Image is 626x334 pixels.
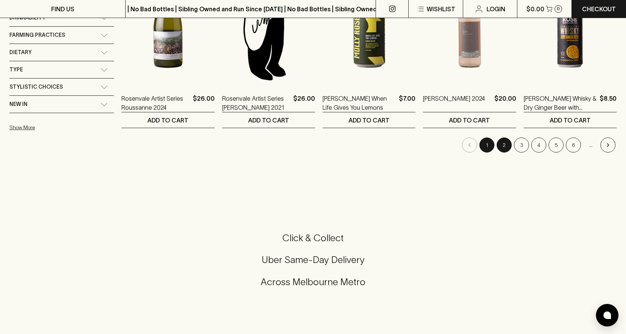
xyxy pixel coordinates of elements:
p: Login [487,5,505,14]
img: bubble-icon [603,311,611,319]
p: Wishlist [427,5,455,14]
a: [PERSON_NAME] 2024 [423,94,485,112]
span: Stylistic Choices [9,82,63,92]
div: Call to action block [9,202,617,328]
button: ADD TO CART [222,112,315,128]
p: ADD TO CART [550,116,591,125]
a: Rosenvale Artist Series Roussanne 2024 [121,94,189,112]
div: Stylistic Choices [9,79,114,95]
h5: Across Melbourne Metro [9,276,617,288]
div: Type [9,61,114,78]
p: $26.00 [193,94,215,112]
button: ADD TO CART [323,112,415,128]
a: Rosenvale Artist Series [PERSON_NAME] 2021 [222,94,290,112]
div: … [583,138,598,153]
span: New In [9,100,27,109]
div: Dietary [9,44,114,61]
span: Type [9,65,23,74]
button: Go to next page [600,138,615,153]
button: Go to page 2 [497,138,512,153]
button: Go to page 4 [531,138,546,153]
a: [PERSON_NAME] Whisky & Dry Ginger Beer with Finger Lime 330ml [524,94,597,112]
p: FIND US [51,5,74,14]
button: Go to page 6 [566,138,581,153]
p: ADD TO CART [147,116,188,125]
button: Go to page 5 [549,138,564,153]
p: 0 [557,7,560,11]
button: page 1 [479,138,494,153]
button: Show More [9,120,108,135]
span: Dietary [9,48,32,57]
div: Farming Practices [9,27,114,44]
p: Checkout [582,5,616,14]
p: $0.00 [526,5,544,14]
p: $8.50 [600,94,617,112]
button: ADD TO CART [423,112,516,128]
div: New In [9,96,114,113]
h5: Click & Collect [9,232,617,244]
span: Farming Practices [9,30,65,40]
p: ADD TO CART [349,116,390,125]
h5: Uber Same-Day Delivery [9,254,617,266]
button: ADD TO CART [524,112,617,128]
button: ADD TO CART [121,112,214,128]
a: [PERSON_NAME] When Life Gives You Lemons [323,94,396,112]
p: $7.00 [399,94,415,112]
p: ADD TO CART [248,116,289,125]
p: $20.00 [494,94,516,112]
p: ADD TO CART [449,116,490,125]
nav: pagination navigation [121,138,617,153]
p: $26.00 [293,94,315,112]
button: Go to page 3 [514,138,529,153]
